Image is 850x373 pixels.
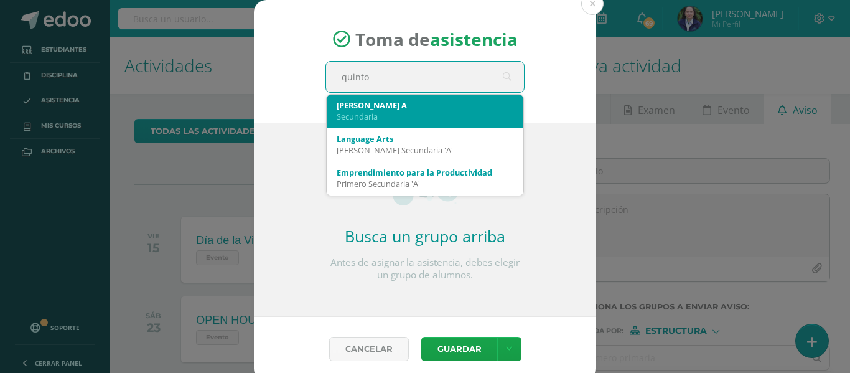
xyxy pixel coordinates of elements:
div: [PERSON_NAME] A [337,100,513,111]
div: Emprendimiento para la Productividad [337,167,513,178]
a: Cancelar [329,337,409,361]
h2: Busca un grupo arriba [325,225,525,247]
div: Secundaria [337,111,513,122]
span: Toma de [355,27,518,51]
p: Antes de asignar la asistencia, debes elegir un grupo de alumnos. [325,257,525,281]
strong: asistencia [430,27,518,51]
div: Language Arts [337,133,513,144]
div: Primero Secundaria 'A' [337,178,513,189]
input: Busca un grado o sección aquí... [326,62,524,92]
div: [PERSON_NAME] Secundaria 'A' [337,144,513,156]
button: Guardar [421,337,497,361]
